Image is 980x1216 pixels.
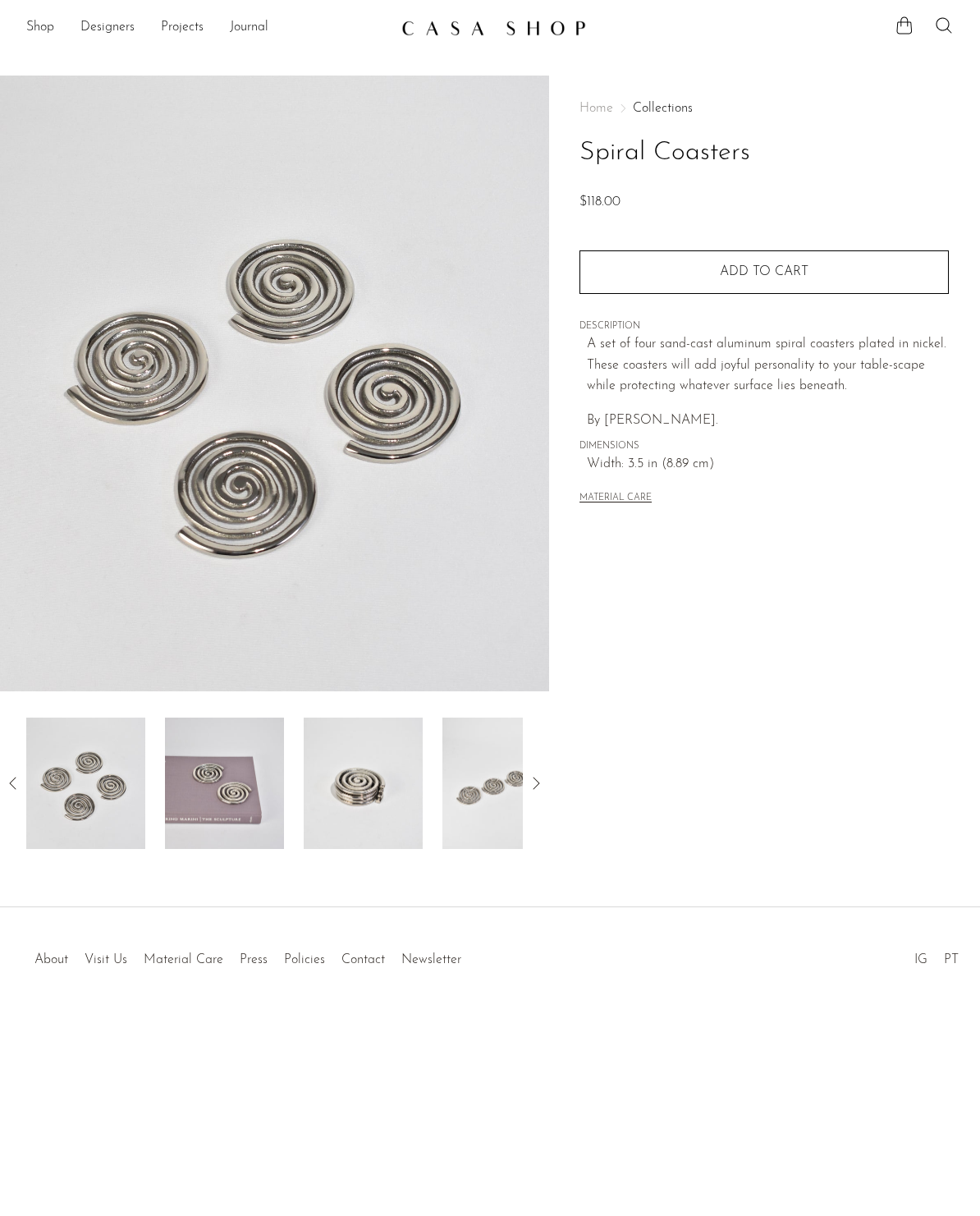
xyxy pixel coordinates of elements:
[34,953,68,966] a: About
[579,319,949,334] span: DESCRIPTION
[161,17,204,39] a: Projects
[341,953,385,966] a: Contact
[442,718,561,849] img: Spiral Coasters
[579,102,613,115] span: Home
[230,17,268,39] a: Journal
[720,265,808,278] span: Add to cart
[144,953,223,966] a: Material Care
[26,718,145,849] img: Spiral Coasters
[284,953,325,966] a: Policies
[944,953,959,966] a: PT
[579,439,949,454] span: DIMENSIONS
[579,132,949,174] h1: Spiral Coasters
[587,414,718,427] span: By [PERSON_NAME].
[26,14,388,42] nav: Desktop navigation
[165,718,284,849] img: Spiral Coasters
[906,940,967,971] ul: Social Medias
[240,953,268,966] a: Press
[579,250,949,293] button: Add to cart
[26,14,388,42] ul: NEW HEADER MENU
[579,493,652,505] button: MATERIAL CARE
[579,195,621,209] span: $118.00
[914,953,927,966] a: IG
[80,17,135,39] a: Designers
[633,102,693,115] a: Collections
[579,102,949,115] nav: Breadcrumbs
[304,718,423,849] img: Spiral Coasters
[26,940,469,971] ul: Quick links
[26,17,54,39] a: Shop
[587,337,946,392] span: A set of four sand-cast aluminum spiral coasters plated in nickel. These coasters will add joyful...
[85,953,127,966] a: Visit Us
[587,454,949,475] span: Width: 3.5 in (8.89 cm)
